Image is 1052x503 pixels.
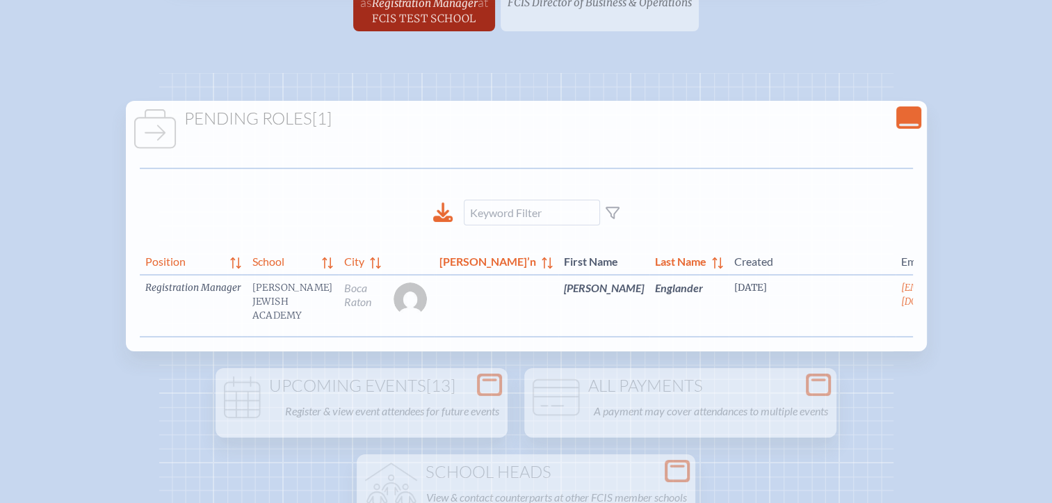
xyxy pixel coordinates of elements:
span: [1] [312,108,332,129]
span: [PERSON_NAME]’n [439,252,536,269]
td: [PERSON_NAME] Jewish Academy [247,275,339,337]
span: [13] [426,375,455,396]
span: City [344,252,364,269]
span: Last Name [655,252,706,269]
td: [DATE] [729,275,896,337]
td: Boca Raton [339,275,387,337]
a: [EMAIL_ADDRESS][DOMAIN_NAME] [901,282,982,308]
p: A payment may cover attendances to multiple events [594,401,828,421]
p: Register & view event attendees for future events [285,401,499,421]
h1: Pending Roles [131,109,921,129]
span: School [252,252,316,269]
td: Registration Manager [140,275,247,337]
span: Email [901,252,982,269]
td: [PERSON_NAME] [558,275,649,337]
span: First Name [564,252,644,269]
span: Position [145,252,225,269]
h1: School Heads [362,463,690,482]
td: Englander [649,275,729,337]
span: FCIS Test School [372,12,476,25]
span: Created [734,252,890,269]
img: Gravatar [394,282,427,316]
div: Download to CSV [433,202,453,223]
input: Keyword Filter [464,200,600,225]
h1: All Payments [530,376,831,396]
h1: Upcoming Events [221,376,502,396]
